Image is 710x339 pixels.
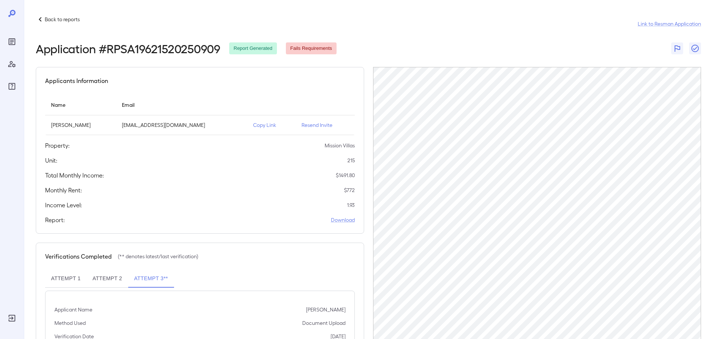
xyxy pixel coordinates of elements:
h5: Income Level: [45,201,82,210]
p: Back to reports [45,16,80,23]
h2: Application # RPSA19621520250909 [36,42,220,55]
p: (** denotes latest/last verification) [118,253,198,260]
div: Reports [6,36,18,48]
button: Flag Report [671,42,683,54]
h5: Unit: [45,156,57,165]
button: Attempt 2 [86,270,128,288]
button: Attempt 1 [45,270,86,288]
p: [PERSON_NAME] [51,121,110,129]
p: Resend Invite [302,121,349,129]
h5: Verifications Completed [45,252,112,261]
h5: Report: [45,215,65,224]
p: Method Used [54,319,86,327]
th: Name [45,94,116,115]
div: Manage Users [6,58,18,70]
table: simple table [45,94,355,135]
h5: Applicants Information [45,76,108,85]
h5: Monthly Rent: [45,186,82,195]
span: Report Generated [229,45,277,52]
p: $ 772 [344,186,355,194]
p: $ 1491.80 [336,172,355,179]
p: 1.93 [347,201,355,209]
a: Link to Resman Application [638,20,701,28]
button: Close Report [689,42,701,54]
button: Attempt 3** [128,270,174,288]
p: Applicant Name [54,306,92,313]
h5: Total Monthly Income: [45,171,104,180]
p: Copy Link [253,121,290,129]
p: Mission Villas [325,142,355,149]
p: Document Upload [302,319,345,327]
th: Email [116,94,247,115]
p: 215 [347,157,355,164]
p: [PERSON_NAME] [306,306,345,313]
div: FAQ [6,80,18,92]
p: [EMAIL_ADDRESS][DOMAIN_NAME] [122,121,241,129]
a: Download [331,216,355,224]
h5: Property: [45,141,70,150]
div: Log Out [6,312,18,324]
span: Fails Requirements [286,45,337,52]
